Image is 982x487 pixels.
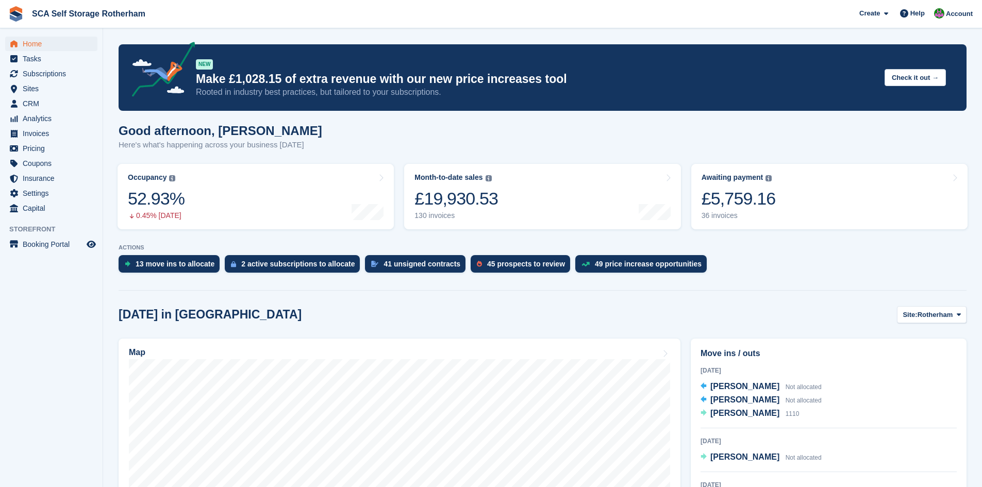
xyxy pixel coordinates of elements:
div: 13 move ins to allocate [136,260,214,268]
a: [PERSON_NAME] 1110 [701,407,799,421]
span: Coupons [23,156,85,171]
button: Site: Rotherham [897,306,967,323]
a: 41 unsigned contracts [365,255,471,278]
a: 49 price increase opportunities [575,255,712,278]
span: Not allocated [786,454,822,461]
img: price-adjustments-announcement-icon-8257ccfd72463d97f412b2fc003d46551f7dbcb40ab6d574587a9cd5c0d94... [123,42,195,100]
span: CRM [23,96,85,111]
p: Make £1,028.15 of extra revenue with our new price increases tool [196,72,876,87]
div: 45 prospects to review [487,260,565,268]
div: 49 price increase opportunities [595,260,702,268]
span: [PERSON_NAME] [710,395,779,404]
a: menu [5,81,97,96]
div: 130 invoices [414,211,498,220]
div: [DATE] [701,436,957,446]
span: 1110 [786,410,800,417]
a: menu [5,186,97,200]
a: Month-to-date sales £19,930.53 130 invoices [404,164,680,229]
a: menu [5,171,97,186]
span: [PERSON_NAME] [710,409,779,417]
span: Not allocated [786,383,822,391]
img: icon-info-grey-7440780725fd019a000dd9b08b2336e03edf1995a4989e88bcd33f0948082b44.svg [486,175,492,181]
a: menu [5,66,97,81]
a: menu [5,37,97,51]
img: icon-info-grey-7440780725fd019a000dd9b08b2336e03edf1995a4989e88bcd33f0948082b44.svg [169,175,175,181]
span: Settings [23,186,85,200]
span: Storefront [9,224,103,234]
span: Pricing [23,141,85,156]
span: Create [859,8,880,19]
a: menu [5,52,97,66]
a: [PERSON_NAME] Not allocated [701,394,822,407]
img: price_increase_opportunities-93ffe204e8149a01c8c9dc8f82e8f89637d9d84a8eef4429ea346261dce0b2c0.svg [581,262,590,266]
a: Awaiting payment £5,759.16 36 invoices [691,164,968,229]
h1: Good afternoon, [PERSON_NAME] [119,124,322,138]
span: Insurance [23,171,85,186]
span: Help [910,8,925,19]
h2: Move ins / outs [701,347,957,360]
a: 45 prospects to review [471,255,575,278]
span: Sites [23,81,85,96]
img: icon-info-grey-7440780725fd019a000dd9b08b2336e03edf1995a4989e88bcd33f0948082b44.svg [765,175,772,181]
img: Sarah Race [934,8,944,19]
button: Check it out → [885,69,946,86]
div: £19,930.53 [414,188,498,209]
div: 36 invoices [702,211,776,220]
div: NEW [196,59,213,70]
a: menu [5,96,97,111]
p: Rooted in industry best practices, but tailored to your subscriptions. [196,87,876,98]
span: Site: [903,310,917,320]
h2: [DATE] in [GEOGRAPHIC_DATA] [119,308,302,322]
a: [PERSON_NAME] Not allocated [701,451,822,464]
h2: Map [129,348,145,357]
div: £5,759.16 [702,188,776,209]
span: Invoices [23,126,85,141]
a: menu [5,126,97,141]
div: 2 active subscriptions to allocate [241,260,355,268]
a: Occupancy 52.93% 0.45% [DATE] [118,164,394,229]
a: 2 active subscriptions to allocate [225,255,365,278]
a: menu [5,201,97,215]
span: Account [946,9,973,19]
img: stora-icon-8386f47178a22dfd0bd8f6a31ec36ba5ce8667c1dd55bd0f319d3a0aa187defe.svg [8,6,24,22]
span: Rotherham [918,310,953,320]
a: 13 move ins to allocate [119,255,225,278]
span: [PERSON_NAME] [710,452,779,461]
span: Booking Portal [23,237,85,251]
div: Occupancy [128,173,167,182]
span: Tasks [23,52,85,66]
a: menu [5,156,97,171]
div: 41 unsigned contracts [384,260,460,268]
img: prospect-51fa495bee0391a8d652442698ab0144808aea92771e9ea1ae160a38d050c398.svg [477,261,482,267]
a: menu [5,141,97,156]
img: move_ins_to_allocate_icon-fdf77a2bb77ea45bf5b3d319d69a93e2d87916cf1d5bf7949dd705db3b84f3ca.svg [125,261,130,267]
span: [PERSON_NAME] [710,382,779,391]
span: Subscriptions [23,66,85,81]
span: Not allocated [786,397,822,404]
p: ACTIONS [119,244,967,251]
img: contract_signature_icon-13c848040528278c33f63329250d36e43548de30e8caae1d1a13099fd9432cc5.svg [371,261,378,267]
span: Home [23,37,85,51]
div: Month-to-date sales [414,173,482,182]
img: active_subscription_to_allocate_icon-d502201f5373d7db506a760aba3b589e785aa758c864c3986d89f69b8ff3... [231,261,236,267]
span: Analytics [23,111,85,126]
a: menu [5,111,97,126]
p: Here's what's happening across your business [DATE] [119,139,322,151]
div: 52.93% [128,188,185,209]
span: Capital [23,201,85,215]
a: Preview store [85,238,97,250]
a: SCA Self Storage Rotherham [28,5,149,22]
a: menu [5,237,97,251]
div: 0.45% [DATE] [128,211,185,220]
a: [PERSON_NAME] Not allocated [701,380,822,394]
div: [DATE] [701,366,957,375]
div: Awaiting payment [702,173,763,182]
